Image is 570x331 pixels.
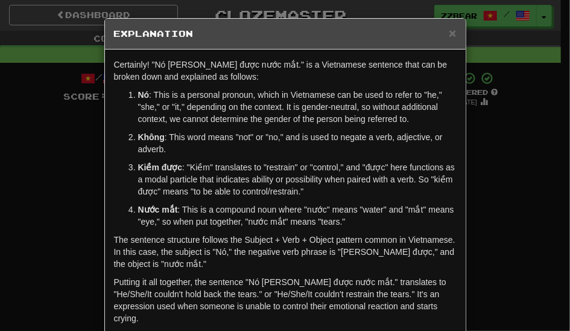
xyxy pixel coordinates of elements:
p: The sentence structure follows the Subject + Verb + Object pattern common in Vietnamese. In this ... [114,234,457,270]
p: : This is a personal pronoun, which in Vietnamese can be used to refer to "he," "she," or "it," d... [138,89,457,125]
strong: Kiềm được [138,162,183,172]
p: : This word means "not" or "no," and is used to negate a verb, adjective, or adverb. [138,131,457,155]
span: × [449,26,456,40]
p: Certainly! "Nó [PERSON_NAME] được nước mắt." is a Vietnamese sentence that can be broken down and... [114,59,457,83]
p: : "Kiềm" translates to "restrain" or "control," and "được" here functions as a modal particle tha... [138,161,457,198]
p: Putting it all together, the sentence "Nó [PERSON_NAME] được nước mắt." translates to "He/She/It ... [114,276,457,324]
h5: Explanation [114,28,457,40]
button: Close [449,27,456,39]
strong: Không [138,132,165,142]
strong: Nước mắt [138,205,178,214]
p: : This is a compound noun where "nước" means "water" and "mắt" means "eye," so when put together,... [138,204,457,228]
strong: Nó [138,90,150,100]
